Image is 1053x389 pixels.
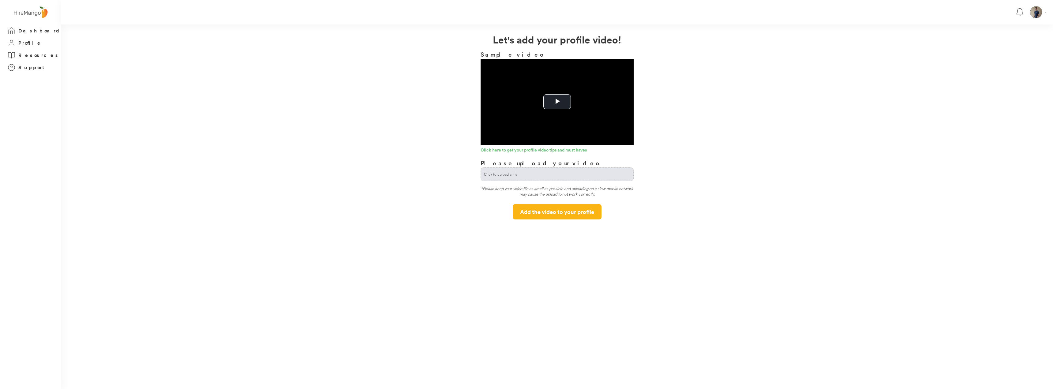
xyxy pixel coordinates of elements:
[481,159,601,167] h3: Please upload your video
[481,59,634,145] div: Video Player
[481,148,634,154] a: Click here to get your profile video tips and must haves
[481,50,634,59] h3: Sample video
[18,27,61,35] h3: Dashboard
[61,32,1053,47] h2: Let's add your profile video!
[12,5,49,20] img: logo%20-%20hiremango%20gray.png
[513,204,601,219] button: Add the video to your profile
[1030,6,1042,18] img: 1637053512108
[1045,12,1046,13] img: Vector
[18,51,60,59] h3: Resources
[481,186,634,200] div: *Please keep your video file as small as possible and uploading on a slow mobile network may caus...
[18,64,47,71] h3: Support
[18,39,42,47] h3: Profile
